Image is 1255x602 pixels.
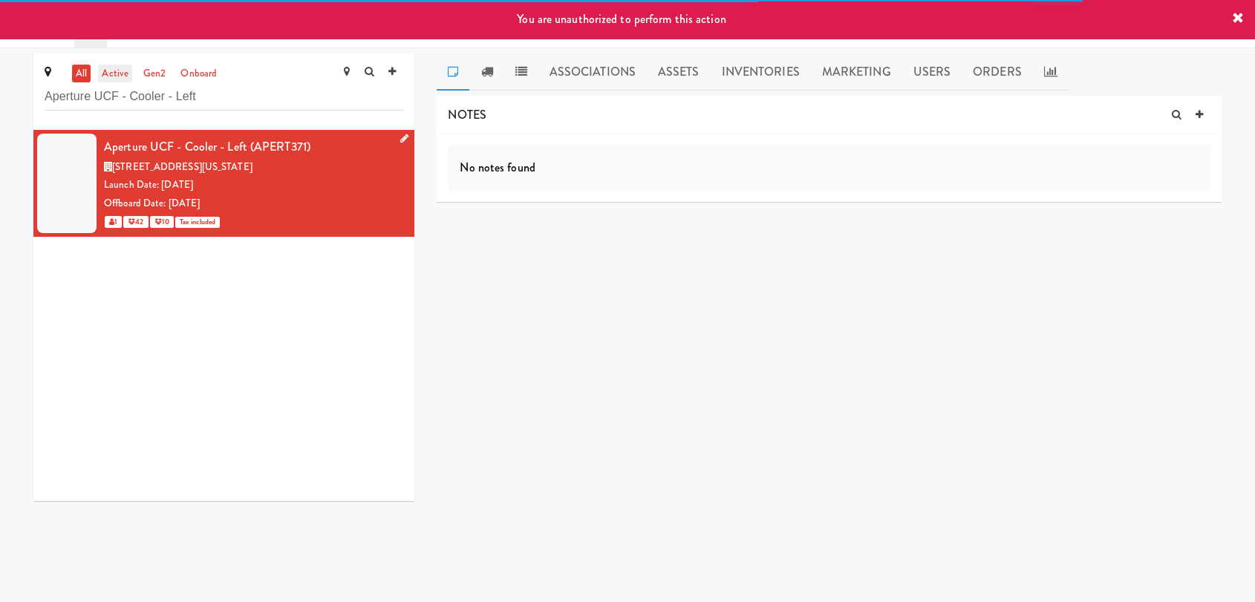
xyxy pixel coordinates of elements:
a: gen2 [140,65,169,83]
span: 42 [123,216,148,228]
a: onboard [177,65,221,83]
li: Aperture UCF - Cooler - Left (APERT371)[STREET_ADDRESS][US_STATE]Launch Date: [DATE]Offboard Date... [33,130,414,237]
a: Marketing [811,53,902,91]
a: Users [902,53,962,91]
span: NOTES [448,106,486,123]
a: Inventories [710,53,810,91]
span: [STREET_ADDRESS][US_STATE] [112,160,252,174]
div: No notes found [448,145,1210,191]
div: Aperture UCF - Cooler - Left (APERT371) [104,136,403,158]
span: You are unauthorized to perform this action [517,10,726,27]
div: Offboard Date: [DATE] [104,194,403,213]
span: 10 [150,216,174,228]
a: all [72,65,91,83]
a: active [98,65,132,83]
div: Launch Date: [DATE] [104,176,403,194]
input: Search site [45,83,403,111]
span: Tax included [175,217,220,228]
a: Assets [647,53,711,91]
a: Associations [538,53,647,91]
a: Orders [962,53,1033,91]
span: 1 [105,216,122,228]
